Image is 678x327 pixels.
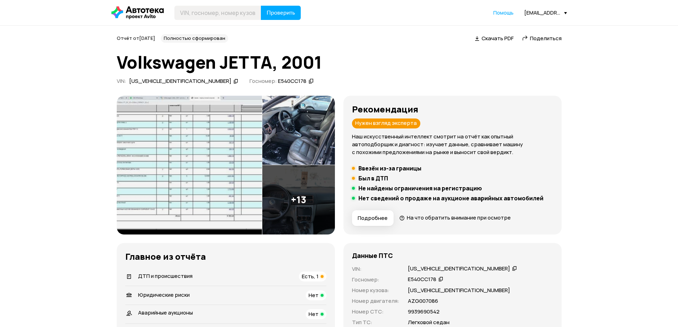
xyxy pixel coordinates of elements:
[309,310,319,318] span: Нет
[117,53,562,72] h1: Volkswagen JETTA, 2001
[408,297,438,305] p: АZG007086
[524,9,567,16] div: [EMAIL_ADDRESS][DOMAIN_NAME]
[358,185,482,192] h5: Не найдены ограничения на регистрацию
[278,78,306,85] div: Е540СС178
[408,318,450,326] p: Легковой седан
[530,35,562,42] span: Поделиться
[352,276,399,284] p: Госномер :
[117,35,155,41] span: Отчёт от [DATE]
[475,35,514,42] a: Скачать PDF
[352,308,399,316] p: Номер СТС :
[352,133,553,156] p: Наш искусственный интеллект смотрит на отчёт как опытный автоподборщик и диагност: изучает данные...
[352,286,399,294] p: Номер кузова :
[352,297,399,305] p: Номер двигателя :
[138,291,190,299] span: Юридические риски
[352,210,394,226] button: Подробнее
[249,77,277,85] span: Госномер:
[358,165,421,172] h5: Ввезён из-за границы
[352,265,399,273] p: VIN :
[358,195,543,202] h5: Нет сведений о продаже на аукционе аварийных автомобилей
[174,6,261,20] input: VIN, госномер, номер кузова
[352,318,399,326] p: Тип ТС :
[117,77,126,85] span: VIN :
[138,272,193,280] span: ДТП и происшествия
[493,9,514,16] a: Помощь
[352,104,553,114] h3: Рекомендация
[482,35,514,42] span: Скачать PDF
[161,34,228,43] div: Полностью сформирован
[352,252,393,259] h4: Данные ПТС
[408,265,510,273] div: [US_VEHICLE_IDENTIFICATION_NUMBER]
[408,276,436,283] div: Е540СС178
[352,118,420,128] div: Нужен взгляд эксперта
[399,214,511,221] a: На что обратить внимание при осмотре
[408,308,440,316] p: 9939690542
[125,252,326,262] h3: Главное из отчёта
[309,291,319,299] span: Нет
[408,286,510,294] p: [US_VEHICLE_IDENTIFICATION_NUMBER]
[358,215,388,222] span: Подробнее
[261,6,301,20] button: Проверить
[407,214,511,221] span: На что обратить внимание при осмотре
[358,175,388,182] h5: Был в ДТП
[522,35,562,42] a: Поделиться
[129,78,231,85] div: [US_VEHICLE_IDENTIFICATION_NUMBER]
[302,273,319,280] span: Есть, 1
[138,309,193,316] span: Аварийные аукционы
[267,10,295,16] span: Проверить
